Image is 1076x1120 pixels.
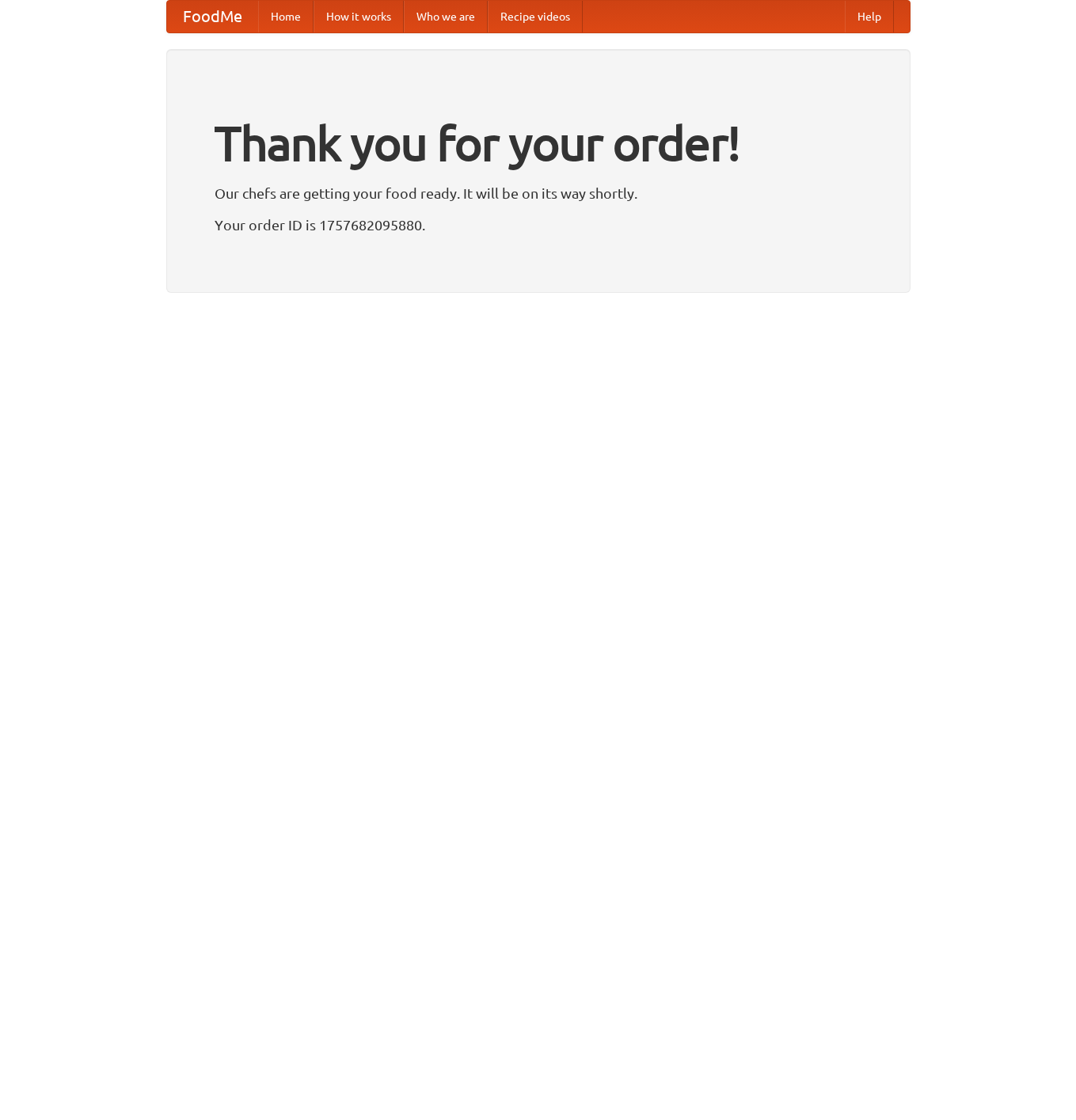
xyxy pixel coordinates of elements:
h1: Thank you for your order! [215,105,862,181]
a: FoodMe [167,1,258,32]
a: Help [845,1,894,32]
a: Recipe videos [488,1,583,32]
a: Who we are [404,1,488,32]
p: Your order ID is 1757682095880. [215,213,862,237]
a: How it works [314,1,404,32]
a: Home [258,1,314,32]
p: Our chefs are getting your food ready. It will be on its way shortly. [215,181,862,205]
